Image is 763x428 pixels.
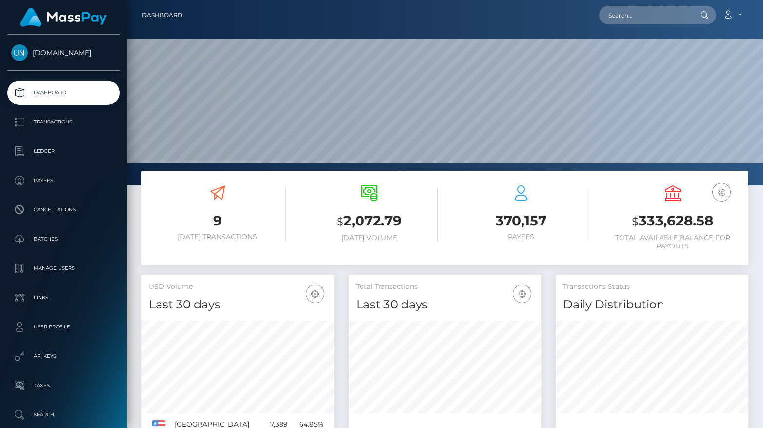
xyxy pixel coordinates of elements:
[599,6,691,24] input: Search...
[7,315,120,339] a: User Profile
[452,211,589,230] h3: 370,157
[20,8,107,27] img: MassPay Logo
[7,198,120,222] a: Cancellations
[356,282,534,292] h5: Total Transactions
[7,373,120,398] a: Taxes
[142,5,182,25] a: Dashboard
[7,48,120,57] span: [DOMAIN_NAME]
[7,227,120,251] a: Batches
[149,282,327,292] h5: USD Volume
[356,296,534,313] h4: Last 30 days
[7,403,120,427] a: Search
[7,81,120,105] a: Dashboard
[7,344,120,368] a: API Keys
[11,115,116,129] p: Transactions
[563,296,741,313] h4: Daily Distribution
[301,211,438,231] h3: 2,072.79
[11,320,116,334] p: User Profile
[11,203,116,217] p: Cancellations
[301,234,438,242] h6: [DATE] Volume
[11,408,116,422] p: Search
[7,285,120,310] a: Links
[149,211,286,230] h3: 9
[604,211,741,231] h3: 333,628.58
[7,256,120,281] a: Manage Users
[337,215,343,228] small: $
[11,349,116,364] p: API Keys
[604,234,741,250] h6: Total Available Balance for Payouts
[7,110,120,134] a: Transactions
[11,232,116,246] p: Batches
[149,296,327,313] h4: Last 30 days
[11,378,116,393] p: Taxes
[563,282,741,292] h5: Transactions Status
[11,44,28,61] img: Unlockt.me
[11,290,116,305] p: Links
[11,261,116,276] p: Manage Users
[7,168,120,193] a: Payees
[149,233,286,241] h6: [DATE] Transactions
[11,144,116,159] p: Ledger
[7,139,120,163] a: Ledger
[632,215,639,228] small: $
[11,85,116,100] p: Dashboard
[452,233,589,241] h6: Payees
[11,173,116,188] p: Payees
